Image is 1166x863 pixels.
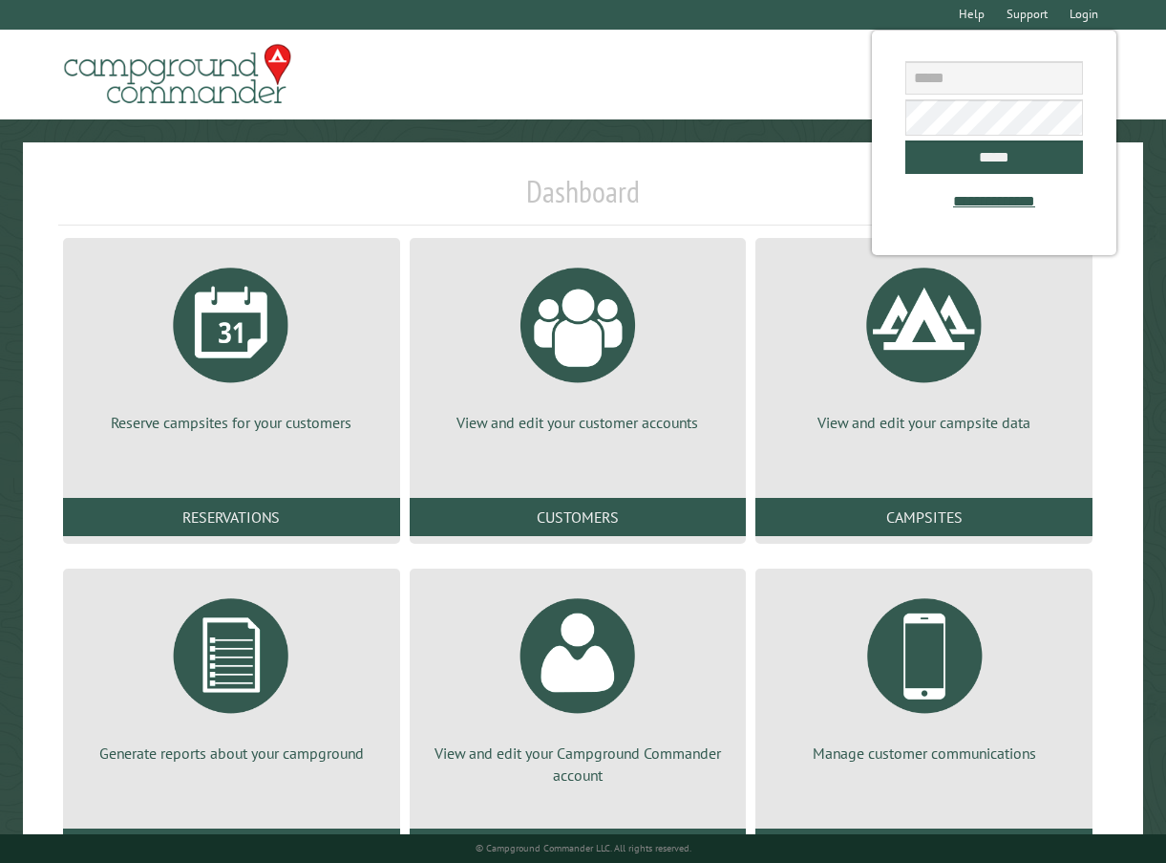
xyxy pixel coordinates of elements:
[778,743,1070,764] p: Manage customer communications
[58,173,1108,226] h1: Dashboard
[58,37,297,112] img: Campground Commander
[86,253,377,433] a: Reserve campsites for your customers
[433,743,724,786] p: View and edit your Campground Commander account
[778,412,1070,433] p: View and edit your campsite data
[433,584,724,786] a: View and edit your Campground Commander account
[63,498,400,536] a: Reservations
[778,253,1070,433] a: View and edit your campsite data
[433,412,724,433] p: View and edit your customer accounts
[86,743,377,764] p: Generate reports about your campground
[86,584,377,764] a: Generate reports about your campground
[476,842,691,854] small: © Campground Commander LLC. All rights reserved.
[755,498,1092,536] a: Campsites
[86,412,377,433] p: Reserve campsites for your customers
[410,498,747,536] a: Customers
[778,584,1070,764] a: Manage customer communications
[433,253,724,433] a: View and edit your customer accounts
